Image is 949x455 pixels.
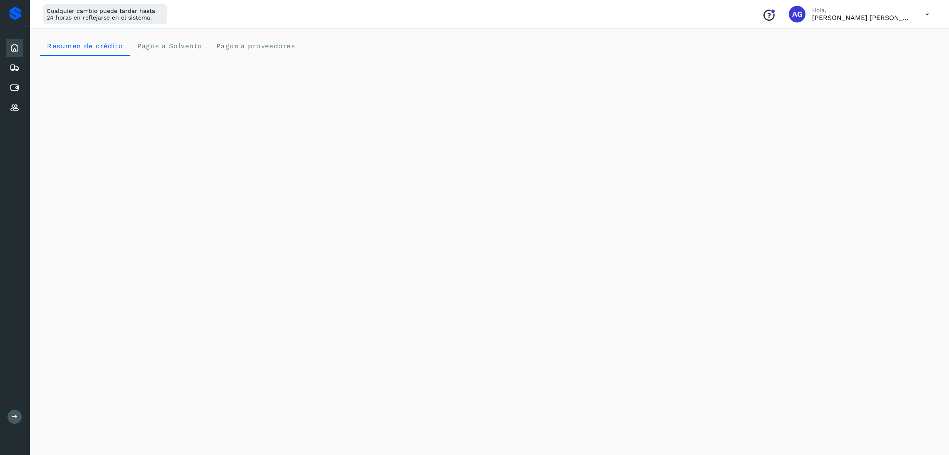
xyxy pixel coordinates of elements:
div: Proveedores [6,99,23,117]
div: Embarques [6,59,23,77]
div: Cuentas por pagar [6,79,23,97]
div: Cualquier cambio puede tardar hasta 24 horas en reflejarse en el sistema. [43,4,167,24]
span: Resumen de crédito [47,42,123,50]
span: Pagos a proveedores [216,42,295,50]
div: Inicio [6,39,23,57]
p: Abigail Gonzalez Leon [812,14,912,22]
span: Pagos a Solvento [136,42,202,50]
p: Hola, [812,7,912,14]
